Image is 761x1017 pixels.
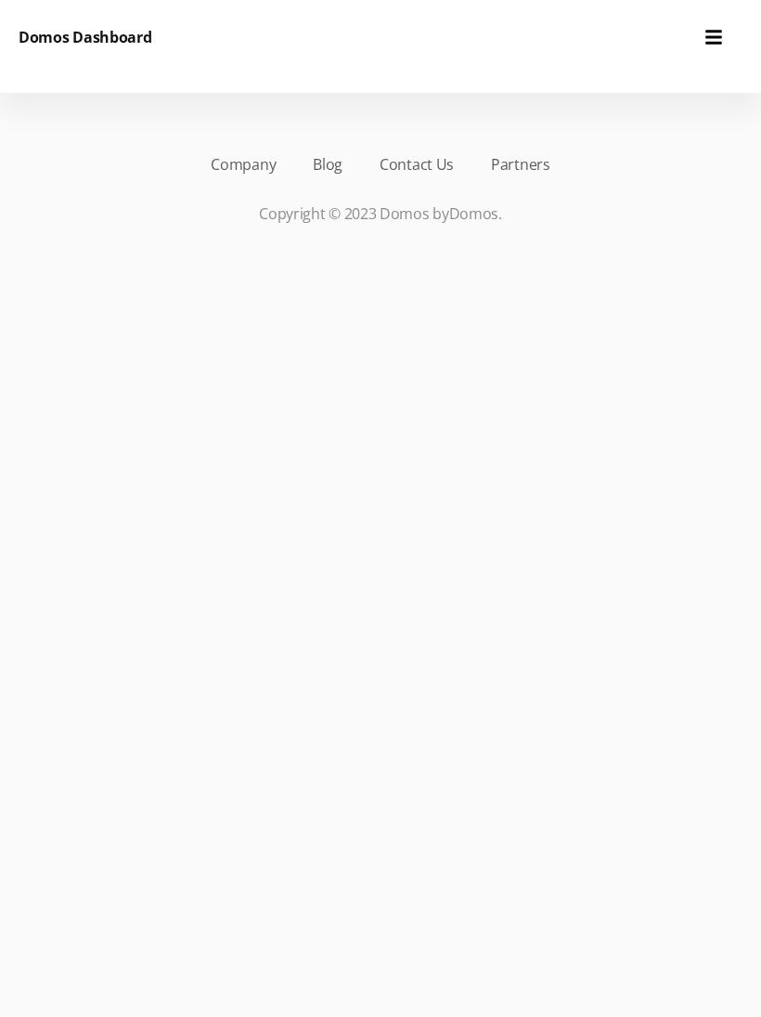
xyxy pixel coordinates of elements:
[380,153,454,176] a: Contact Us
[491,153,550,176] a: Partners
[46,202,715,225] p: Copyright © 2023 Domos by .
[449,203,499,224] a: Domos
[19,26,152,48] h6: Domos Dashboard
[313,153,342,176] a: Blog
[211,153,276,176] a: Company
